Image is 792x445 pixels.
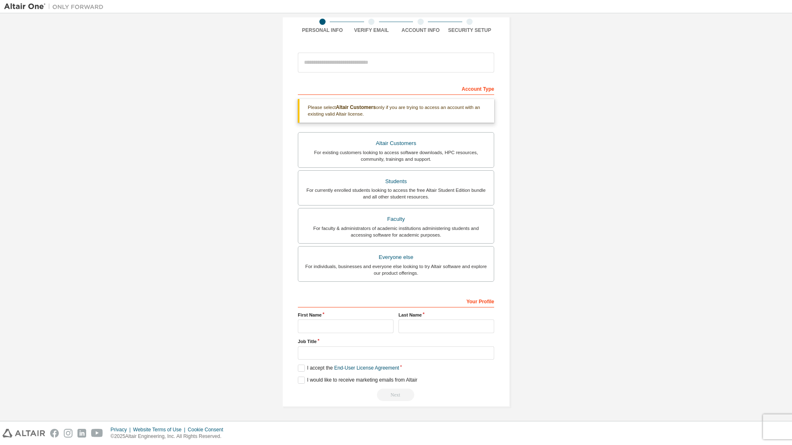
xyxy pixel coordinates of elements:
div: Your Profile [298,294,494,307]
div: Students [303,176,489,187]
label: Job Title [298,338,494,345]
div: Security Setup [445,27,495,34]
img: facebook.svg [50,429,59,438]
img: linkedin.svg [77,429,86,438]
div: Everyone else [303,252,489,263]
b: Altair Customers [336,104,376,110]
div: For faculty & administrators of academic institutions administering students and accessing softwa... [303,225,489,238]
div: Read and acccept EULA to continue [298,389,494,401]
div: Website Terms of Use [133,426,188,433]
a: End-User License Agreement [334,365,399,371]
div: Please select only if you are trying to access an account with an existing valid Altair license. [298,99,494,123]
div: For individuals, businesses and everyone else looking to try Altair software and explore our prod... [303,263,489,276]
label: Last Name [398,312,494,318]
div: Cookie Consent [188,426,228,433]
div: For currently enrolled students looking to access the free Altair Student Edition bundle and all ... [303,187,489,200]
div: For existing customers looking to access software downloads, HPC resources, community, trainings ... [303,149,489,162]
div: Faculty [303,213,489,225]
label: I would like to receive marketing emails from Altair [298,377,417,384]
img: youtube.svg [91,429,103,438]
p: © 2025 Altair Engineering, Inc. All Rights Reserved. [111,433,228,440]
img: Altair One [4,2,108,11]
div: Privacy [111,426,133,433]
div: Account Type [298,82,494,95]
label: I accept the [298,365,399,372]
img: altair_logo.svg [2,429,45,438]
label: First Name [298,312,394,318]
div: Verify Email [347,27,396,34]
div: Altair Customers [303,138,489,149]
div: Personal Info [298,27,347,34]
div: Account Info [396,27,445,34]
img: instagram.svg [64,429,72,438]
